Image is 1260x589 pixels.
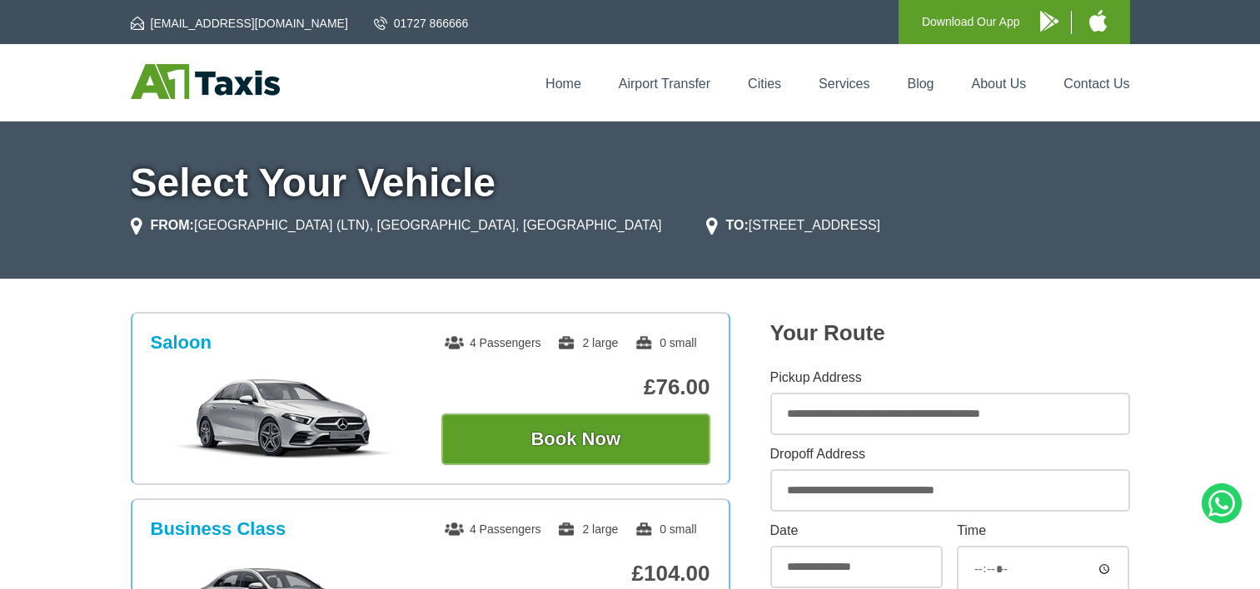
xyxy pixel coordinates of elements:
[151,332,212,354] h3: Saloon
[706,215,881,235] li: [STREET_ADDRESS]
[907,77,934,91] a: Blog
[441,413,710,465] button: Book Now
[770,448,1130,461] label: Dropoff Address
[131,15,348,32] a: [EMAIL_ADDRESS][DOMAIN_NAME]
[922,12,1020,32] p: Download Our App
[770,320,1130,346] h2: Your Route
[557,336,618,349] span: 2 large
[151,218,194,232] strong: FROM:
[445,336,541,349] span: 4 Passengers
[151,518,286,540] h3: Business Class
[972,77,1027,91] a: About Us
[131,163,1130,203] h1: Select Your Vehicle
[1063,77,1129,91] a: Contact Us
[748,77,781,91] a: Cities
[770,524,943,537] label: Date
[159,377,410,460] img: Saloon
[1089,10,1107,32] img: A1 Taxis iPhone App
[770,371,1130,384] label: Pickup Address
[957,524,1129,537] label: Time
[619,77,710,91] a: Airport Transfer
[445,522,541,536] span: 4 Passengers
[131,64,280,99] img: A1 Taxis St Albans LTD
[131,215,662,235] li: [GEOGRAPHIC_DATA] (LTN), [GEOGRAPHIC_DATA], [GEOGRAPHIC_DATA]
[1040,11,1058,32] img: A1 Taxis Android App
[441,374,710,400] p: £76.00
[726,218,749,232] strong: TO:
[374,15,469,32] a: 01727 866666
[635,336,696,349] span: 0 small
[557,522,618,536] span: 2 large
[635,522,696,536] span: 0 small
[819,77,869,91] a: Services
[441,561,710,587] p: £104.00
[545,77,581,91] a: Home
